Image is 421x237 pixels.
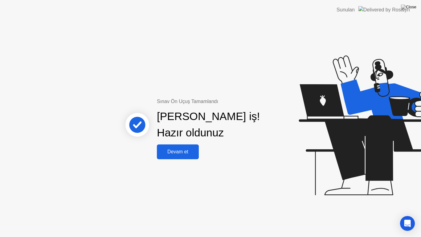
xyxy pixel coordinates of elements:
[157,98,284,105] div: Sınav Ön Uçuş Tamamlandı
[358,6,410,13] img: Delivered by Rosalyn
[401,5,416,10] img: Close
[157,108,260,141] div: [PERSON_NAME] iş! Hazır oldunuz
[157,144,199,159] button: Devam et
[159,149,197,155] div: Devam et
[400,216,415,231] div: Open Intercom Messenger
[337,6,355,14] div: Sunulan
